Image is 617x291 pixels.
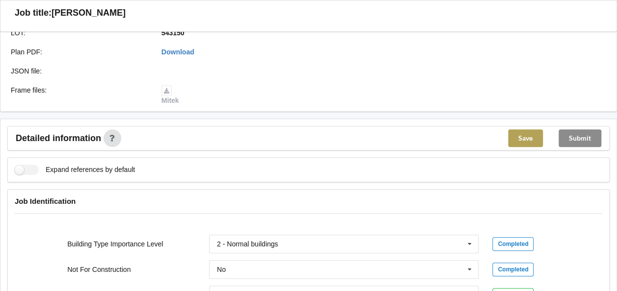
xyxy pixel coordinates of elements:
a: Download [161,48,194,56]
button: Save [508,129,543,147]
div: Completed [492,237,534,251]
div: Frame files : [4,85,155,106]
div: No [217,266,226,273]
span: Detailed information [16,134,101,143]
div: LOT : [4,28,155,38]
div: Completed [492,263,534,276]
h4: Job Identification [15,196,602,206]
div: 2 - Normal buildings [217,241,278,247]
label: Expand references by default [15,165,135,175]
div: Plan PDF : [4,47,155,57]
a: Mitek [161,86,179,105]
h3: Job title: [15,7,52,19]
label: Building Type Importance Level [67,240,163,248]
div: JSON file : [4,66,155,76]
b: 543150 [161,29,185,37]
label: Not For Construction [67,266,131,273]
h3: [PERSON_NAME] [52,7,126,19]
